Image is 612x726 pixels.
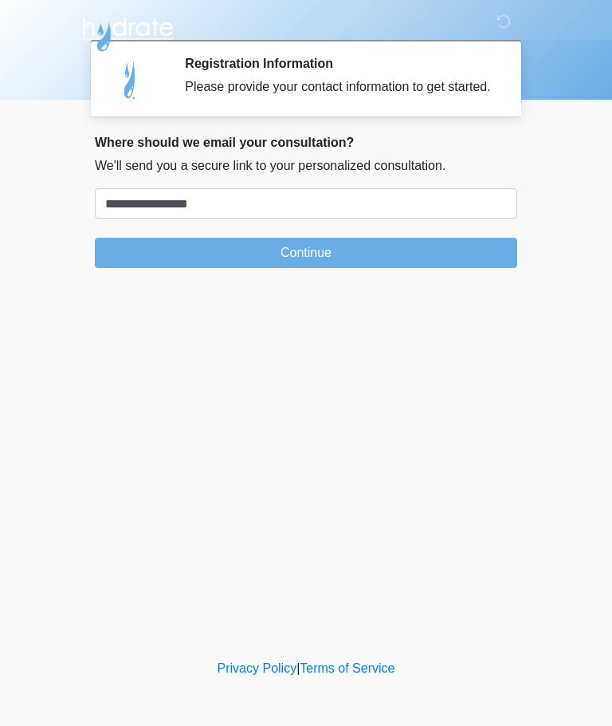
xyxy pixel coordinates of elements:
h2: Where should we email your consultation? [95,135,517,150]
a: Privacy Policy [218,661,297,675]
a: | [296,661,300,675]
img: Hydrate IV Bar - Arcadia Logo [79,12,176,53]
p: We'll send you a secure link to your personalized consultation. [95,156,517,176]
a: Terms of Service [300,661,394,675]
img: Agent Avatar [107,56,155,104]
button: Continue [95,238,517,268]
div: Please provide your contact information to get started. [185,77,493,97]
